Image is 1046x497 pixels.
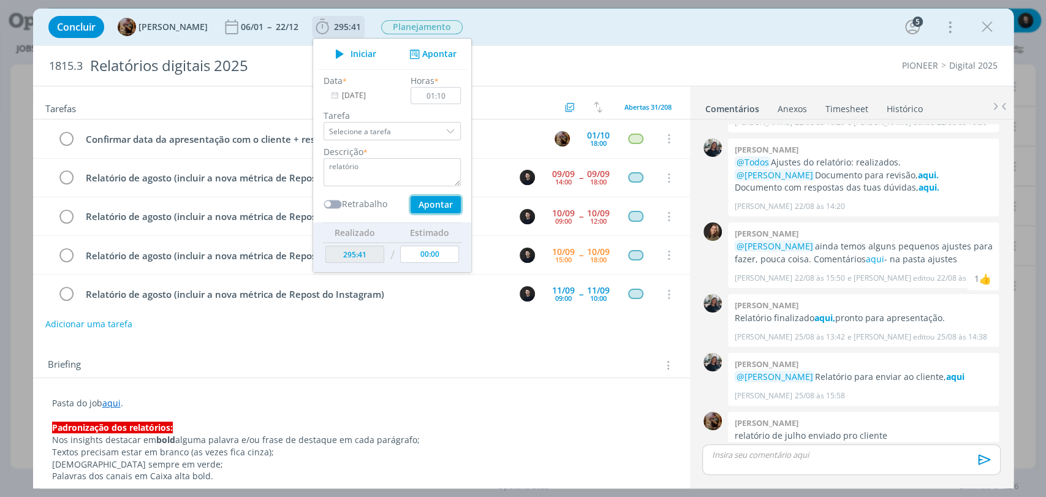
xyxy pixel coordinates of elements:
p: ainda temos alguns pequenos ajustes para fazer, pouca coisa. Comentários - na pasta ajustes [734,240,993,265]
div: 01/10 [587,131,610,140]
div: 09:00 [555,218,572,224]
div: 10/09 [552,209,575,218]
button: Iniciar [328,45,377,63]
div: Relatório de agosto (incluir a nova métrica de Repost do Instagram) [81,248,509,264]
div: 10:00 [590,295,607,302]
div: Mayara Peruzzo [979,271,991,286]
b: [PERSON_NAME] [734,228,798,239]
button: C [518,207,537,226]
b: [PERSON_NAME] [734,359,798,370]
span: -- [579,290,583,298]
span: 25/08 às 13:42 [794,332,844,343]
button: Adicionar uma tarefa [45,313,133,335]
a: Digital 2025 [949,59,998,71]
img: arrow-down-up.svg [594,102,602,113]
div: Anexos [778,103,807,115]
p: Relatório para enviar ao cliente, [734,371,993,383]
a: aqui [102,397,121,409]
div: Relatório de agosto (incluir a nova métrica de Repost do Instagram) [81,287,509,302]
b: [PERSON_NAME] [734,300,798,311]
span: e [PERSON_NAME] editou [847,273,934,284]
div: 14:00 [555,178,572,185]
button: A[PERSON_NAME] [118,18,208,36]
p: [PERSON_NAME] [734,390,792,401]
p: Palavras dos canais em Caixa alta bold. [52,470,671,482]
span: Concluir [57,22,96,32]
span: 295:41 [334,21,361,32]
img: C [520,209,535,224]
button: C [518,246,537,264]
span: Iniciar [351,50,376,58]
a: PIONEER [902,59,938,71]
button: C [518,285,537,303]
span: 1815.3 [49,59,83,73]
a: Timesheet [825,97,869,115]
label: Tarefa [324,109,461,122]
img: M [703,353,722,371]
img: A [703,412,722,430]
span: 25/08 às 15:58 [794,390,844,401]
a: aqui [865,253,884,265]
img: A [555,131,570,146]
th: Realizado [322,222,387,242]
button: Concluir [48,16,104,38]
label: Horas [411,74,434,87]
a: Comentários [705,97,760,115]
p: Nos insights destacar em alguma palavra e/ou frase de destaque em cada parágrafo; [52,434,671,446]
span: @Todos [736,156,768,168]
button: Apontar [410,196,460,213]
div: 12:00 [590,218,607,224]
button: C [518,169,537,187]
p: Textos precisam estar em branco (as vezes fica cinza); [52,446,671,458]
p: Ajustes do relatório: realizados. [734,156,993,169]
b: [PERSON_NAME] [734,144,798,155]
span: -- [579,212,583,221]
td: / [387,243,397,268]
p: [PERSON_NAME] [734,273,792,284]
div: 11/09 [552,286,575,295]
span: 22/08 às 15:50 [794,273,844,284]
ul: 295:41 [313,38,472,273]
span: @[PERSON_NAME] [736,371,813,382]
a: aqui. [918,181,939,193]
button: Apontar [406,48,457,61]
div: 09:00 [555,295,572,302]
img: M [703,138,722,157]
b: [PERSON_NAME] [734,417,798,428]
strong: aqui [946,371,964,382]
div: 22/12 [276,23,301,31]
span: Planejamento [381,20,463,34]
span: Abertas 31/208 [624,102,672,112]
div: 18:00 [590,140,607,146]
label: Retrabalho [342,197,387,210]
div: 10/09 [587,248,610,256]
p: relatório de julho enviado pro cliente [734,430,993,442]
span: Tarefas [45,100,76,115]
p: [DEMOGRAPHIC_DATA] sempre em verde; [52,458,671,471]
a: aqui, [814,312,835,324]
div: 15:00 [555,256,572,263]
span: 22/08 às 15:52 [936,273,987,284]
img: C [520,286,535,302]
p: Pasta do job . [52,397,671,409]
div: 5 [912,17,923,27]
button: 5 [903,17,922,37]
span: @[PERSON_NAME] [736,240,813,252]
label: Data [324,74,343,87]
img: C [520,170,535,185]
button: A [553,129,572,148]
div: 09/09 [552,170,575,178]
img: M [703,294,722,313]
div: 06/01 [241,23,266,31]
th: Estimado [397,222,462,242]
span: -- [267,21,271,32]
span: Briefing [48,357,81,373]
div: Relatório de agosto (incluir a nova métrica de Repost do Instagram) [81,209,509,224]
div: 10/09 [587,209,610,218]
div: 11/09 [587,286,610,295]
div: 09/09 [587,170,610,178]
div: 18:00 [590,178,607,185]
div: 18:00 [590,256,607,263]
span: -- [579,251,583,259]
p: Documento para revisão, [734,169,993,181]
